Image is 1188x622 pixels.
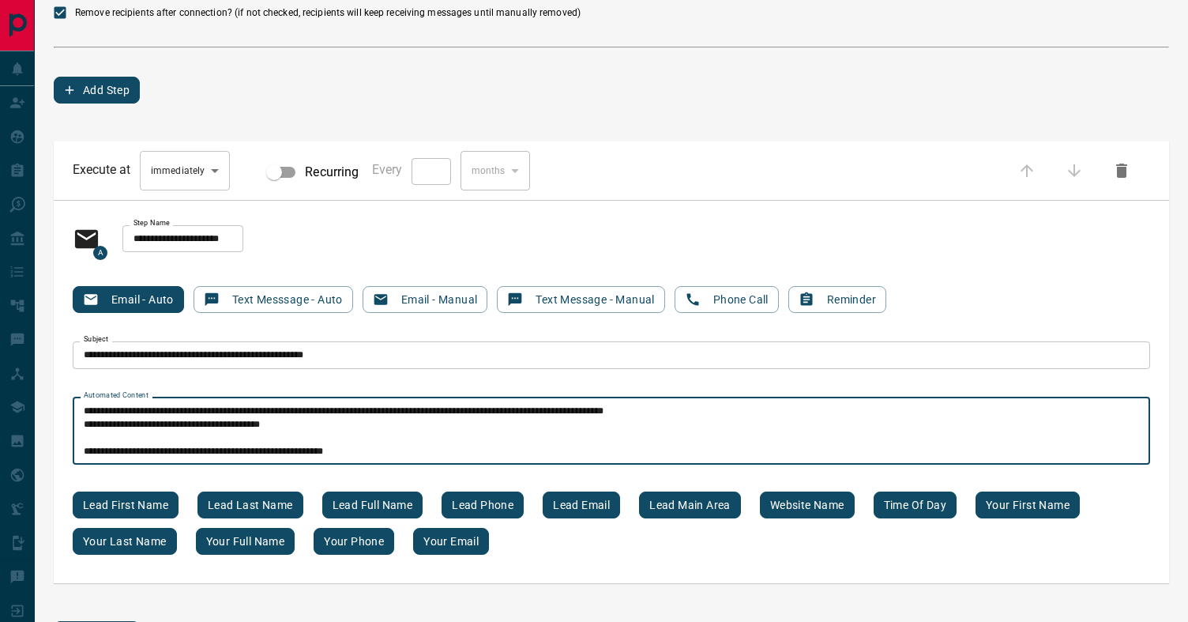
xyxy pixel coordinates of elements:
button: Your email [413,528,489,555]
button: Lead main area [639,492,741,518]
div: immediately [140,151,230,190]
div: Execute at [73,151,230,190]
div: month s [461,151,531,190]
button: Lead first name [73,492,179,518]
button: Website name [760,492,855,518]
label: Step Name [133,218,170,228]
button: Your last name [73,528,177,555]
span: Every [372,162,402,177]
span: Recurring [305,163,359,182]
button: Email - Auto [73,286,184,313]
span: Remove recipients after connection? (if not checked, recipients will keep receiving messages unti... [75,6,581,20]
label: Subject [84,334,108,345]
button: Your first name [976,492,1080,518]
button: Lead phone [442,492,524,518]
label: Automated Content [84,390,148,401]
button: Reminder [788,286,886,313]
span: A [93,246,107,260]
button: Time of day [874,492,957,518]
button: Text Messsage - Auto [194,286,353,313]
button: Phone Call [675,286,779,313]
button: Lead last name [197,492,303,518]
button: Your full name [196,528,295,555]
button: Text Message - Manual [497,286,664,313]
button: Lead full name [322,492,423,518]
button: Add Step [54,77,140,104]
button: Your phone [314,528,394,555]
button: Email - Manual [363,286,488,313]
button: Lead email [543,492,620,518]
